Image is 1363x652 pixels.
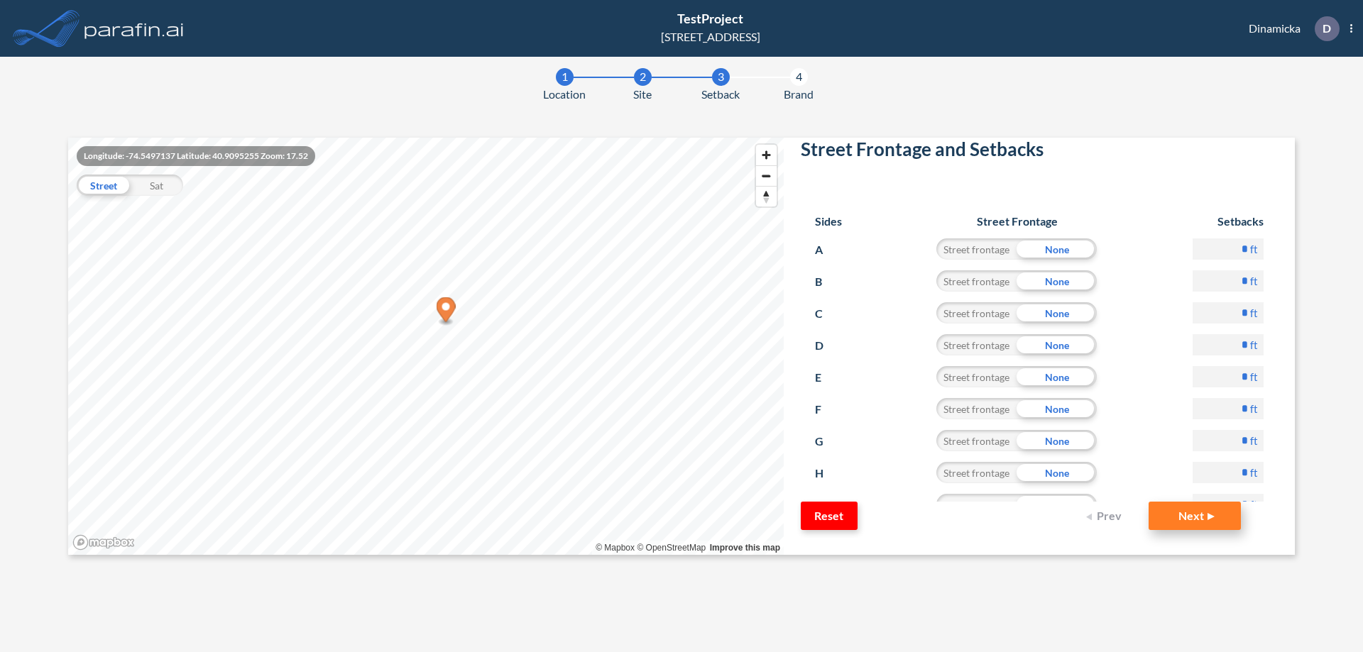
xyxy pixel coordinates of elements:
[815,366,841,389] p: E
[596,543,635,553] a: Mapbox
[815,302,841,325] p: C
[633,86,652,103] span: Site
[756,145,777,165] button: Zoom in
[1017,366,1097,387] div: None
[784,86,814,103] span: Brand
[1250,497,1258,512] label: ft
[634,68,652,86] div: 2
[756,165,777,186] button: Zoom out
[82,14,187,43] img: logo
[801,502,858,530] button: Reset
[1227,16,1352,41] div: Dinamicka
[1250,338,1258,352] label: ft
[701,86,740,103] span: Setback
[815,430,841,453] p: G
[1017,238,1097,260] div: None
[936,238,1017,260] div: Street frontage
[130,175,183,196] div: Sat
[1149,502,1241,530] button: Next
[815,462,841,485] p: H
[936,334,1017,355] div: Street frontage
[1017,334,1097,355] div: None
[77,146,315,166] div: Longitude: -74.5497137 Latitude: 40.9095255 Zoom: 17.52
[801,138,1278,166] h2: Street Frontage and Setbacks
[923,214,1111,228] h6: Street Frontage
[661,28,760,45] div: [STREET_ADDRESS]
[756,187,777,206] span: Reset bearing to north
[1250,306,1258,320] label: ft
[437,297,456,326] div: Map marker
[77,175,130,196] div: Street
[815,270,841,293] p: B
[936,366,1017,387] div: Street frontage
[1017,398,1097,419] div: None
[815,214,842,228] h6: Sides
[756,166,777,186] span: Zoom out
[936,430,1017,451] div: Street frontage
[1193,214,1264,228] h6: Setbacks
[1250,433,1258,448] label: ft
[1078,502,1134,530] button: Prev
[790,68,808,86] div: 4
[815,334,841,357] p: D
[1017,494,1097,515] div: None
[936,302,1017,324] div: Street frontage
[815,398,841,421] p: F
[637,543,706,553] a: OpenStreetMap
[556,68,574,86] div: 1
[1250,402,1258,416] label: ft
[1250,370,1258,384] label: ft
[936,398,1017,419] div: Street frontage
[72,534,135,551] a: Mapbox homepage
[543,86,586,103] span: Location
[677,11,743,26] span: TestProject
[936,462,1017,483] div: Street frontage
[936,270,1017,292] div: Street frontage
[1323,22,1331,35] p: D
[710,543,780,553] a: Improve this map
[68,138,784,555] canvas: Map
[712,68,730,86] div: 3
[1017,270,1097,292] div: None
[756,186,777,206] button: Reset bearing to north
[936,494,1017,515] div: Street frontage
[1250,465,1258,480] label: ft
[1250,274,1258,288] label: ft
[1017,430,1097,451] div: None
[1017,462,1097,483] div: None
[815,494,841,516] p: I
[1250,242,1258,256] label: ft
[815,238,841,261] p: A
[1017,302,1097,324] div: None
